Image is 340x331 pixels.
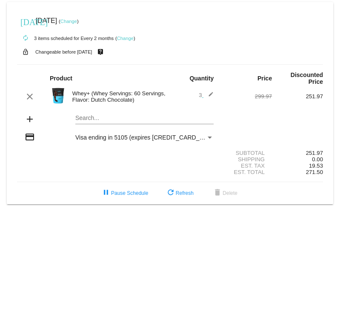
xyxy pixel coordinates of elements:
mat-select: Payment Method [75,134,214,141]
span: Visa ending in 5105 (expires [CREDIT_CARD_DATA]) [75,134,218,141]
span: 19.53 [309,163,323,169]
small: Changeable before [DATE] [35,49,92,54]
strong: Quantity [189,75,214,82]
mat-icon: pause [101,188,111,198]
mat-icon: autorenew [20,33,31,43]
button: Delete [206,185,244,201]
a: Change [60,19,77,24]
strong: Price [257,75,272,82]
mat-icon: edit [203,91,214,102]
button: Refresh [159,185,200,201]
small: ( ) [59,19,79,24]
a: Change [117,36,134,41]
span: 271.50 [306,169,323,175]
span: Refresh [166,190,194,196]
strong: Discounted Price [291,71,323,85]
mat-icon: [DATE] [20,16,31,26]
mat-icon: add [25,114,35,124]
mat-icon: clear [25,91,35,102]
div: 251.97 [272,150,323,156]
div: Est. Total [221,169,272,175]
span: 0.00 [312,156,323,163]
div: Subtotal [221,150,272,156]
div: 299.97 [221,93,272,100]
div: 251.97 [272,93,323,100]
div: Whey+ (Whey Servings: 60 Servings, Flavor: Dutch Chocolate) [68,90,170,103]
mat-icon: live_help [95,46,106,57]
span: 3 [199,92,214,98]
strong: Product [50,75,72,82]
button: Pause Schedule [94,185,155,201]
input: Search... [75,115,214,122]
span: Pause Schedule [101,190,148,196]
span: Delete [212,190,237,196]
mat-icon: delete [212,188,223,198]
mat-icon: credit_card [25,132,35,142]
mat-icon: lock_open [20,46,31,57]
img: Image-1-Carousel-Whey-5lb-Chocolate-no-badge-Transp.png [50,87,67,104]
mat-icon: refresh [166,188,176,198]
div: Shipping [221,156,272,163]
small: 3 items scheduled for Every 2 months [17,36,114,41]
small: ( ) [115,36,135,41]
div: Est. Tax [221,163,272,169]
